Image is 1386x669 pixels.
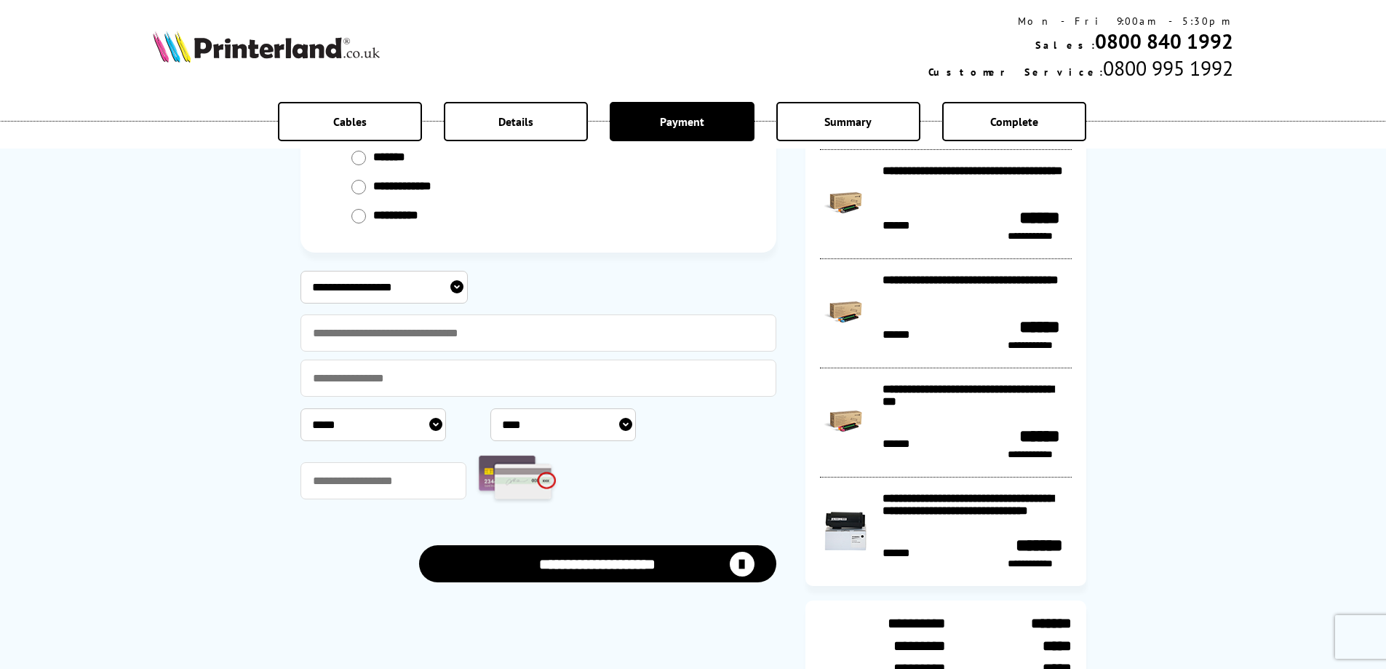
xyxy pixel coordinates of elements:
img: Printerland Logo [153,31,380,63]
a: 0800 840 1992 [1095,28,1233,55]
span: 0800 995 1992 [1103,55,1233,82]
span: Complete [990,114,1038,129]
span: Sales: [1035,39,1095,52]
span: Details [498,114,533,129]
span: Cables [333,114,367,129]
span: Payment [660,114,704,129]
span: Customer Service: [928,66,1103,79]
span: Summary [824,114,872,129]
div: Mon - Fri 9:00am - 5:30pm [928,15,1233,28]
